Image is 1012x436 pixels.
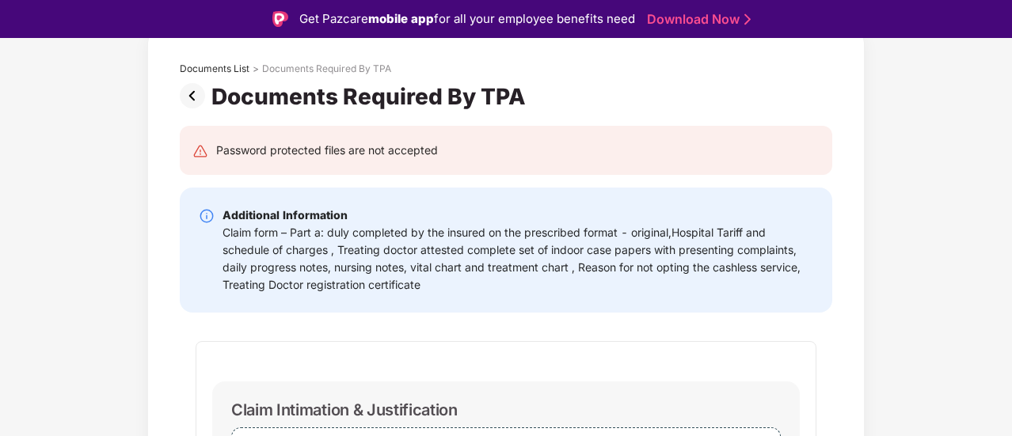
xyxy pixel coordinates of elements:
div: > [253,63,259,75]
div: Documents Required By TPA [211,83,532,110]
div: Documents Required By TPA [262,63,391,75]
img: Stroke [744,11,751,28]
div: Claim form – Part a: duly completed by the insured on the prescribed format - original,Hospital T... [223,224,813,294]
div: Claim Intimation & Justification [231,400,458,419]
img: svg+xml;base64,PHN2ZyB4bWxucz0iaHR0cDovL3d3dy53My5vcmcvMjAwMC9zdmciIHdpZHRoPSIyNCIgaGVpZ2h0PSIyNC... [192,143,208,159]
img: svg+xml;base64,PHN2ZyBpZD0iUHJldi0zMngzMiIgeG1sbnM9Imh0dHA6Ly93d3cudzMub3JnLzIwMDAvc3ZnIiB3aWR0aD... [180,83,211,108]
strong: mobile app [368,11,434,26]
div: Documents List [180,63,249,75]
a: Download Now [647,11,746,28]
img: svg+xml;base64,PHN2ZyBpZD0iSW5mby0yMHgyMCIgeG1sbnM9Imh0dHA6Ly93d3cudzMub3JnLzIwMDAvc3ZnIiB3aWR0aD... [199,208,215,224]
div: Get Pazcare for all your employee benefits need [299,9,635,28]
div: Password protected files are not accepted [216,142,438,159]
img: Logo [272,11,288,27]
b: Additional Information [223,208,348,222]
